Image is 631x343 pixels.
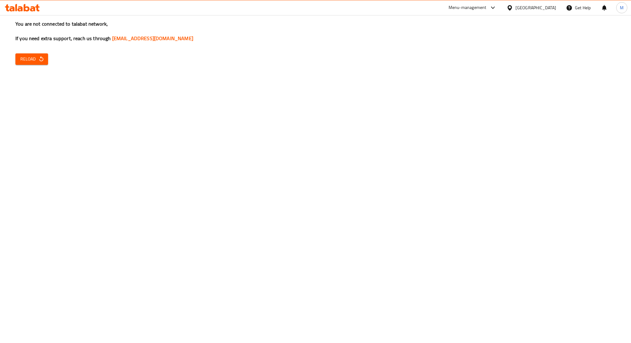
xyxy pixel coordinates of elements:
[620,4,624,11] span: M
[449,4,486,11] div: Menu-management
[15,20,616,42] h3: You are not connected to talabat network, If you need extra support, reach us through
[20,55,43,63] span: Reload
[112,34,193,43] a: [EMAIL_ADDRESS][DOMAIN_NAME]
[15,53,48,65] button: Reload
[515,4,556,11] div: [GEOGRAPHIC_DATA]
